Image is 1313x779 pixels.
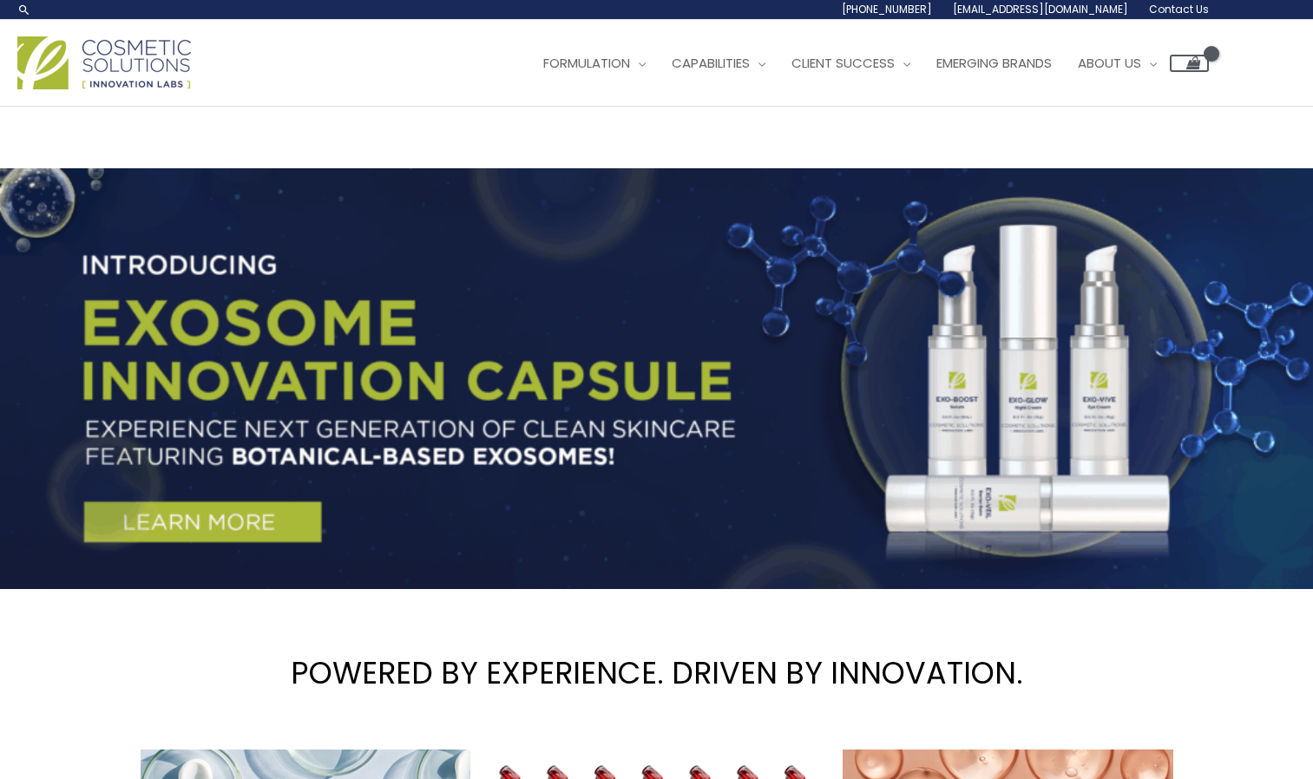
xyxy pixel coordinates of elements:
[1170,55,1209,72] a: View Shopping Cart, empty
[1149,2,1209,16] span: Contact Us
[17,36,191,89] img: Cosmetic Solutions Logo
[791,54,895,72] span: Client Success
[672,54,750,72] span: Capabilities
[517,37,1209,89] nav: Site Navigation
[778,37,923,89] a: Client Success
[17,3,31,16] a: Search icon link
[923,37,1065,89] a: Emerging Brands
[530,37,659,89] a: Formulation
[1078,54,1141,72] span: About Us
[953,2,1128,16] span: [EMAIL_ADDRESS][DOMAIN_NAME]
[659,37,778,89] a: Capabilities
[936,54,1052,72] span: Emerging Brands
[543,54,630,72] span: Formulation
[842,2,932,16] span: [PHONE_NUMBER]
[1065,37,1170,89] a: About Us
